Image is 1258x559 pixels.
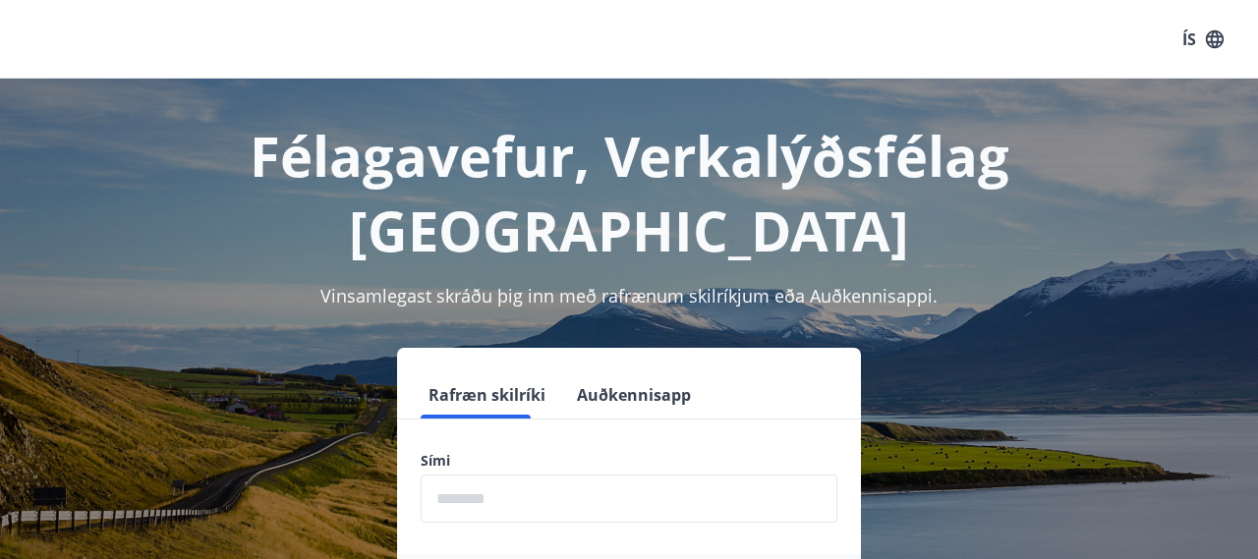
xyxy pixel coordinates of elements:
button: ÍS [1172,22,1234,57]
button: Rafræn skilríki [421,371,553,419]
button: Auðkennisapp [569,371,699,419]
h1: Félagavefur, Verkalýðsfélag [GEOGRAPHIC_DATA] [24,118,1234,267]
label: Sími [421,451,837,471]
span: Vinsamlegast skráðu þig inn með rafrænum skilríkjum eða Auðkennisappi. [320,284,938,307]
